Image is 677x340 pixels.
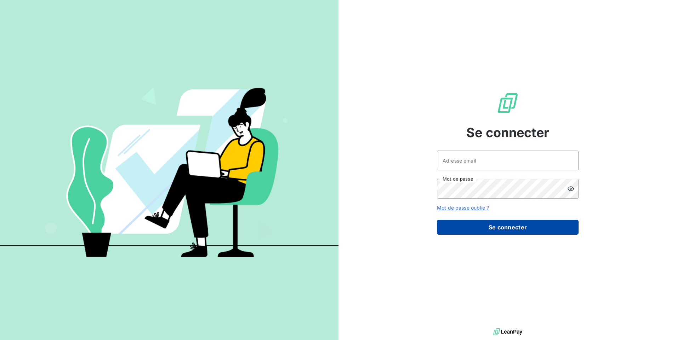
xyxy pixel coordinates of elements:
[466,123,549,142] span: Se connecter
[437,220,579,235] button: Se connecter
[493,327,522,337] img: logo
[437,205,489,211] a: Mot de passe oublié ?
[437,151,579,170] input: placeholder
[496,92,519,115] img: Logo LeanPay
